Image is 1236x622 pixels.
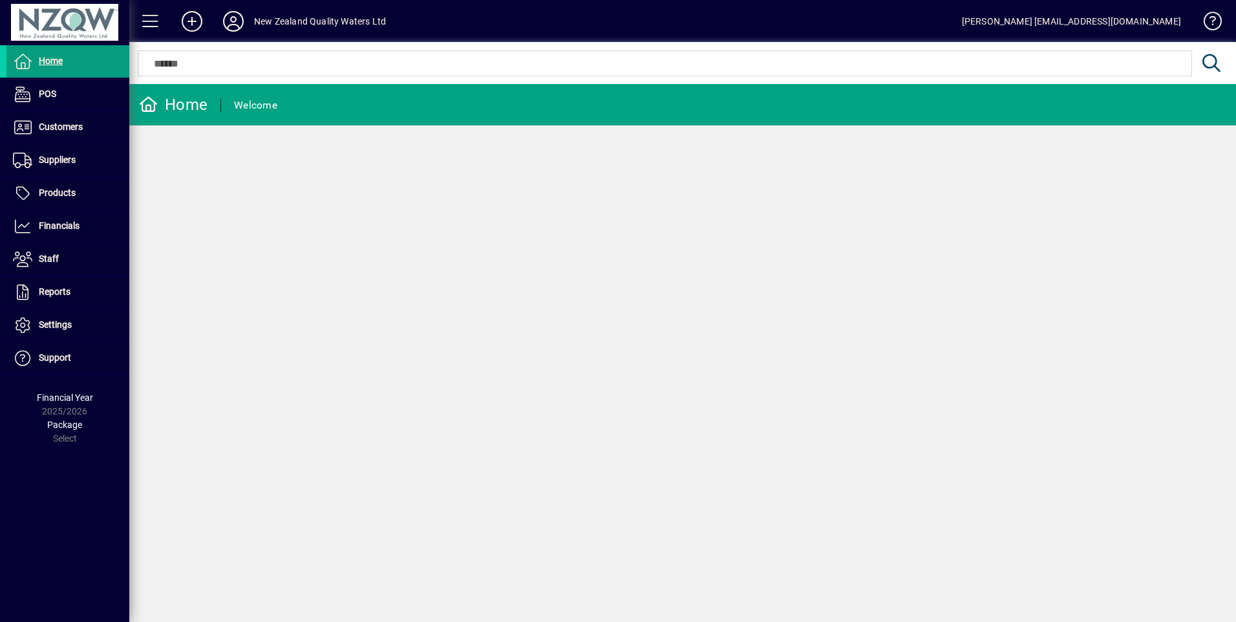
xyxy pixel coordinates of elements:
[962,11,1181,32] div: [PERSON_NAME] [EMAIL_ADDRESS][DOMAIN_NAME]
[47,420,82,430] span: Package
[254,11,386,32] div: New Zealand Quality Waters Ltd
[39,253,59,264] span: Staff
[39,188,76,198] span: Products
[39,319,72,330] span: Settings
[37,392,93,403] span: Financial Year
[39,122,83,132] span: Customers
[6,144,129,177] a: Suppliers
[171,10,213,33] button: Add
[234,95,277,116] div: Welcome
[213,10,254,33] button: Profile
[1194,3,1220,45] a: Knowledge Base
[39,220,80,231] span: Financials
[6,177,129,209] a: Products
[139,94,208,115] div: Home
[6,276,129,308] a: Reports
[6,309,129,341] a: Settings
[6,342,129,374] a: Support
[39,286,70,297] span: Reports
[6,78,129,111] a: POS
[6,210,129,242] a: Financials
[39,89,56,99] span: POS
[39,56,63,66] span: Home
[6,243,129,275] a: Staff
[6,111,129,144] a: Customers
[39,352,71,363] span: Support
[39,155,76,165] span: Suppliers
